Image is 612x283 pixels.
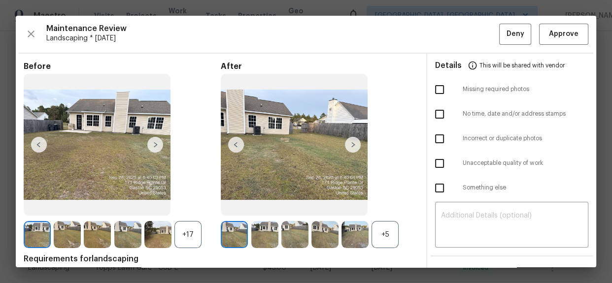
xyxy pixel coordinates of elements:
span: Unacceptable quality of work [463,159,588,167]
img: right-chevron-button-url [147,137,163,153]
span: Approve [549,28,578,40]
span: Maintenance Review [46,24,499,33]
div: Missing required photos [427,77,596,102]
div: Something else [427,176,596,200]
span: Something else [463,184,588,192]
img: left-chevron-button-url [228,137,244,153]
img: left-chevron-button-url [31,137,47,153]
span: No time, date and/or address stamps [463,110,588,118]
div: +5 [372,221,399,248]
img: right-chevron-button-url [345,137,361,153]
span: After [221,62,418,71]
span: Requirements for landscaping [24,254,418,264]
div: No time, date and/or address stamps [427,102,596,126]
span: Details [435,54,462,77]
div: +17 [174,221,202,248]
div: Unacceptable quality of work [427,151,596,176]
span: Landscaping * [DATE] [46,33,499,43]
span: Incorrect or duplicate photos [463,134,588,143]
button: Approve [539,24,588,45]
span: This will be shared with vendor [479,54,565,77]
div: Incorrect or duplicate photos [427,126,596,151]
span: Missing required photos [463,85,588,94]
span: Before [24,62,221,71]
span: Deny [507,28,524,40]
button: Deny [499,24,531,45]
